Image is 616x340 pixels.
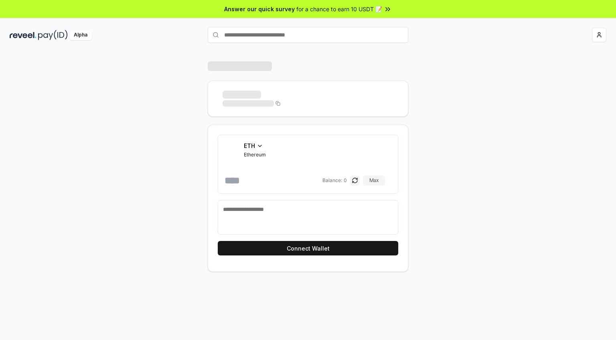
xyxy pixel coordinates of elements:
[296,5,382,13] span: for a chance to earn 10 USDT 📝
[38,30,68,40] img: pay_id
[322,177,342,184] span: Balance:
[10,30,36,40] img: reveel_dark
[69,30,92,40] div: Alpha
[224,5,295,13] span: Answer our quick survey
[344,177,347,184] span: 0
[244,152,266,158] span: Ethereum
[218,241,398,255] button: Connect Wallet
[363,176,385,185] button: Max
[244,142,255,150] span: ETH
